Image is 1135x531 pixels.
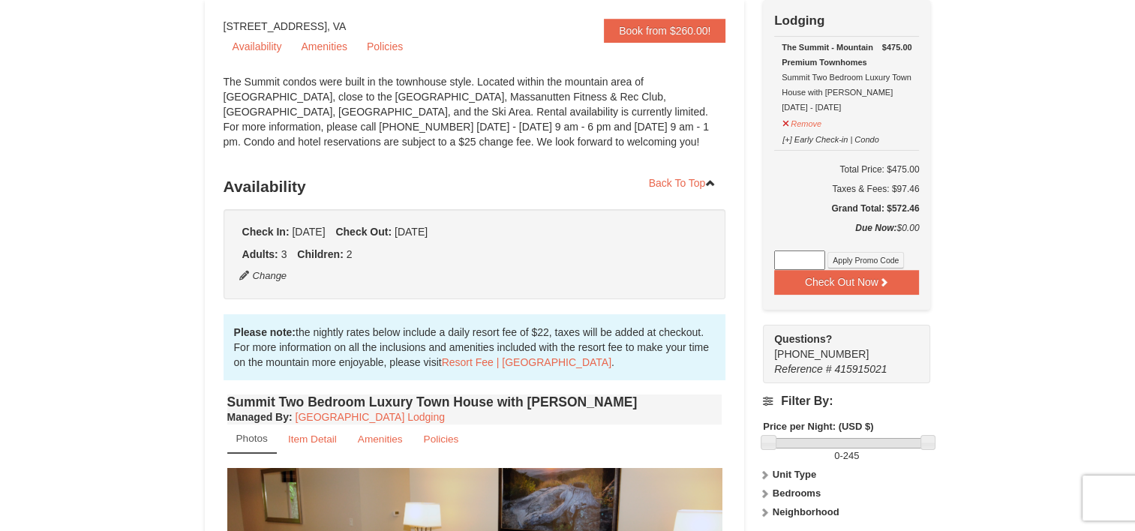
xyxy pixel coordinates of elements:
[292,35,356,58] a: Amenities
[774,331,903,360] span: [PHONE_NUMBER]
[335,226,392,238] strong: Check Out:
[227,424,277,454] a: Photos
[855,223,896,233] strong: Due Now:
[774,270,919,294] button: Check Out Now
[413,424,468,454] a: Policies
[347,248,353,260] span: 2
[774,333,832,345] strong: Questions?
[242,226,290,238] strong: Check In:
[774,363,831,375] span: Reference #
[774,220,919,250] div: $0.00
[639,172,726,194] a: Back To Top
[292,226,325,238] span: [DATE]
[604,19,725,43] a: Book from $260.00!
[782,43,873,67] strong: The Summit - Mountain Premium Townhomes
[763,421,873,432] strong: Price per Night: (USD $)
[242,248,278,260] strong: Adults:
[395,226,428,238] span: [DATE]
[224,314,726,380] div: the nightly rates below include a daily resort fee of $22, taxes will be added at checkout. For m...
[782,40,911,115] div: Summit Two Bedroom Luxury Town House with [PERSON_NAME] [DATE] - [DATE]
[774,162,919,177] h6: Total Price: $475.00
[782,112,822,131] button: Remove
[227,411,293,423] strong: :
[296,411,445,423] a: [GEOGRAPHIC_DATA] Lodging
[774,13,824,28] strong: Lodging
[227,411,289,423] span: Managed By
[423,433,458,445] small: Policies
[773,506,839,517] strong: Neighborhood
[834,450,839,461] span: 0
[358,35,412,58] a: Policies
[774,181,919,196] div: Taxes & Fees: $97.46
[224,172,726,202] h3: Availability
[773,469,816,480] strong: Unit Type
[882,40,912,55] strong: $475.00
[773,487,821,499] strong: Bedrooms
[288,433,337,445] small: Item Detail
[763,448,930,463] label: -
[834,363,887,375] span: 415915021
[843,450,860,461] span: 245
[827,252,904,268] button: Apply Promo Code
[224,35,291,58] a: Availability
[224,74,726,164] div: The Summit condos were built in the townhouse style. Located within the mountain area of [GEOGRAP...
[236,433,268,444] small: Photos
[239,268,288,284] button: Change
[234,326,296,338] strong: Please note:
[281,248,287,260] span: 3
[348,424,413,454] a: Amenities
[782,128,880,147] button: [+] Early Check-in | Condo
[227,394,722,409] h4: Summit Two Bedroom Luxury Town House with [PERSON_NAME]
[278,424,347,454] a: Item Detail
[763,394,930,408] h4: Filter By:
[297,248,343,260] strong: Children:
[774,201,919,216] h5: Grand Total: $572.46
[358,433,403,445] small: Amenities
[442,356,611,368] a: Resort Fee | [GEOGRAPHIC_DATA]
